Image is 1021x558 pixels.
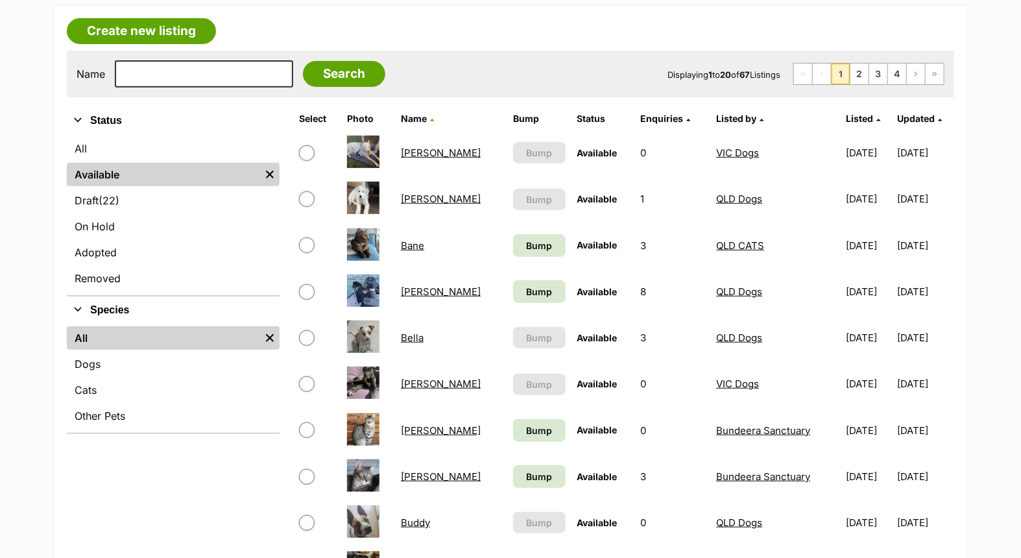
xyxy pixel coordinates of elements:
a: QLD Dogs [716,193,762,205]
td: [DATE] [898,130,953,175]
a: Enquiries [641,113,691,124]
strong: 1 [708,69,712,80]
a: QLD Dogs [716,516,762,529]
span: Listed by [716,113,756,124]
a: Remove filter [260,163,280,186]
td: [DATE] [841,176,896,221]
td: 0 [636,500,710,545]
a: Available [67,163,260,186]
td: [DATE] [898,500,953,545]
a: QLD Dogs [716,332,762,344]
span: Displaying to of Listings [667,69,780,80]
span: First page [794,64,812,84]
span: Bump [527,146,553,160]
span: Bump [527,193,553,206]
span: translation missing: en.admin.listings.index.attributes.enquiries [641,113,684,124]
td: 0 [636,361,710,406]
th: Photo [342,108,394,129]
a: Removed [67,267,280,290]
input: Search [303,61,385,87]
span: Name [401,113,427,124]
th: Bump [508,108,570,129]
a: Listed [847,113,881,124]
a: Bane [401,239,424,252]
span: Bump [527,516,553,529]
a: Buddy [401,516,430,529]
span: Previous page [813,64,831,84]
nav: Pagination [793,63,944,85]
span: Bump [527,378,553,391]
span: Bump [527,470,553,483]
span: Available [577,239,618,250]
button: Bump [513,142,565,164]
td: [DATE] [841,361,896,406]
span: Bump [527,285,553,298]
a: Create new listing [67,18,216,44]
span: Updated [898,113,935,124]
a: [PERSON_NAME] [401,147,481,159]
span: Bump [527,331,553,345]
img: Bonnie [347,413,379,446]
a: [PERSON_NAME] [401,285,481,298]
a: Bundeera Sanctuary [716,424,810,437]
a: VIC Dogs [716,147,759,159]
div: Species [67,324,280,433]
a: Bump [513,419,565,442]
span: (22) [99,193,119,208]
a: On Hold [67,215,280,238]
a: Cats [67,378,280,402]
a: [PERSON_NAME] [401,470,481,483]
a: Bundeera Sanctuary [716,470,810,483]
span: Bump [527,424,553,437]
a: Bump [513,234,565,257]
a: Name [401,113,434,124]
button: Bump [513,327,565,348]
a: Last page [926,64,944,84]
td: [DATE] [841,269,896,314]
span: Available [577,332,618,343]
span: Page 1 [832,64,850,84]
td: [DATE] [898,408,953,453]
a: Other Pets [67,404,280,428]
td: [DATE] [898,223,953,268]
td: 3 [636,454,710,499]
button: Bump [513,374,565,395]
td: 3 [636,223,710,268]
a: QLD CATS [716,239,764,252]
a: All [67,137,280,160]
td: 0 [636,408,710,453]
td: [DATE] [841,315,896,360]
td: [DATE] [898,176,953,221]
td: [DATE] [841,500,896,545]
span: Available [577,193,618,204]
td: [DATE] [898,454,953,499]
a: Remove filter [260,326,280,350]
a: QLD Dogs [716,285,762,298]
a: Bump [513,280,565,303]
a: Adopted [67,241,280,264]
a: Page 4 [888,64,906,84]
td: [DATE] [841,408,896,453]
button: Species [67,302,280,319]
td: 0 [636,130,710,175]
button: Bump [513,189,565,210]
a: VIC Dogs [716,378,759,390]
span: Available [577,517,618,528]
span: Available [577,147,618,158]
span: Available [577,378,618,389]
div: Status [67,134,280,295]
strong: 67 [739,69,750,80]
a: Next page [907,64,925,84]
span: Available [577,471,618,482]
a: All [67,326,260,350]
a: Updated [898,113,943,124]
a: Page 3 [869,64,887,84]
td: [DATE] [898,269,953,314]
td: 3 [636,315,710,360]
td: [DATE] [898,315,953,360]
td: 8 [636,269,710,314]
td: [DATE] [841,130,896,175]
td: 1 [636,176,710,221]
a: Bump [513,465,565,488]
a: Listed by [716,113,763,124]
